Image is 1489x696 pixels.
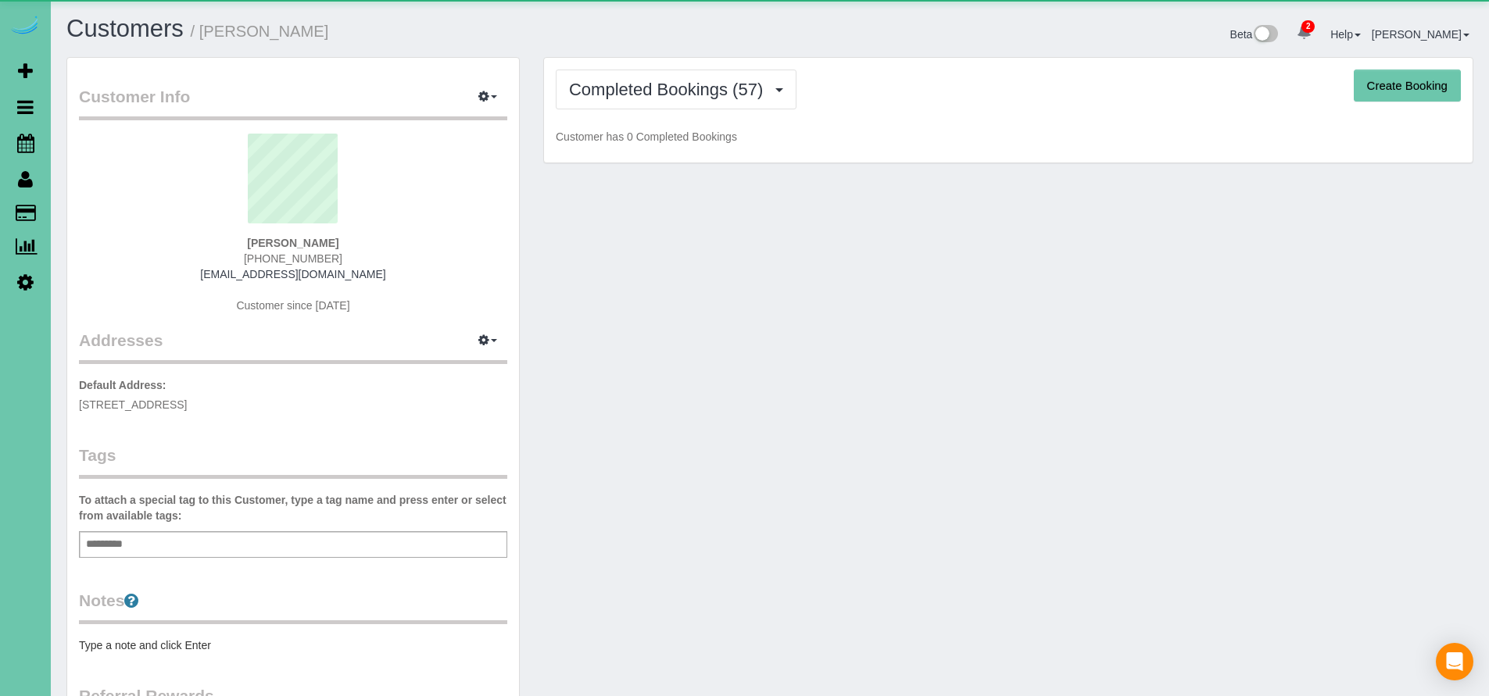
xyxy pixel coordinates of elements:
span: [PHONE_NUMBER] [244,252,342,265]
span: [STREET_ADDRESS] [79,398,187,411]
img: New interface [1252,25,1278,45]
label: To attach a special tag to this Customer, type a tag name and press enter or select from availabl... [79,492,507,523]
span: 2 [1301,20,1315,33]
a: Help [1330,28,1361,41]
strong: [PERSON_NAME] [247,237,338,249]
button: Completed Bookings (57) [556,70,796,109]
a: 2 [1289,16,1319,50]
a: Customers [66,15,184,42]
legend: Tags [79,444,507,479]
pre: Type a note and click Enter [79,637,507,653]
div: Open Intercom Messenger [1436,643,1473,680]
legend: Notes [79,589,507,624]
p: Customer has 0 Completed Bookings [556,129,1461,145]
a: [EMAIL_ADDRESS][DOMAIN_NAME] [200,268,385,280]
legend: Customer Info [79,85,507,120]
label: Default Address: [79,377,166,393]
a: [PERSON_NAME] [1372,28,1469,41]
small: / [PERSON_NAME] [191,23,329,40]
span: Completed Bookings (57) [569,80,771,99]
span: Customer since [DATE] [236,299,349,312]
button: Create Booking [1354,70,1461,102]
a: Beta [1230,28,1279,41]
img: Automaid Logo [9,16,41,37]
